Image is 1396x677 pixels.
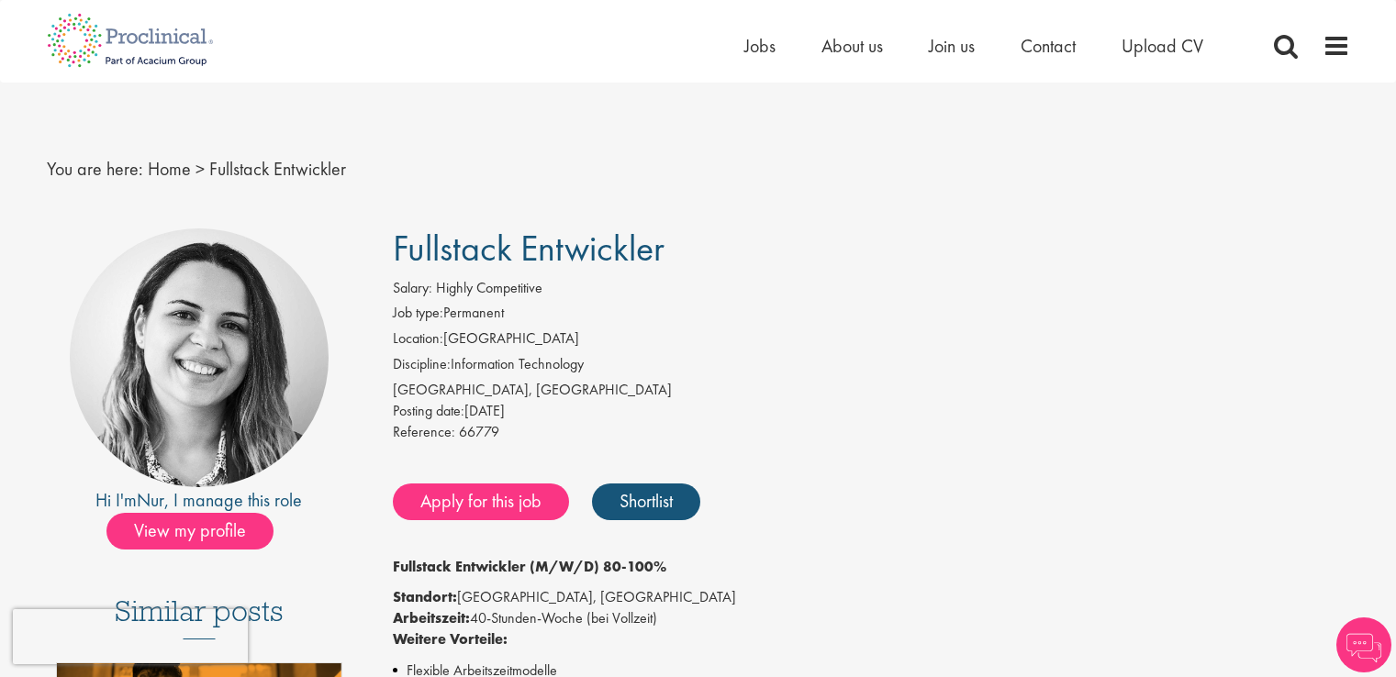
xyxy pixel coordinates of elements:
label: Job type: [393,303,443,324]
span: View my profile [106,513,274,549]
span: You are here: [47,157,143,181]
span: Fullstack Entwickler [393,225,664,272]
label: Salary: [393,278,432,299]
a: About us [821,34,883,58]
span: Highly Competitive [436,278,542,297]
strong: Arbeitszeit: [393,608,470,627]
a: View my profile [106,516,292,540]
img: Chatbot [1336,617,1391,672]
a: Upload CV [1122,34,1203,58]
span: > [195,157,205,181]
a: Contact [1021,34,1076,58]
label: Discipline: [393,354,451,375]
label: Location: [393,328,443,350]
img: imeage of recruiter Nur Ergiydiren [70,228,329,487]
h3: Similar posts [115,595,284,639]
p: [GEOGRAPHIC_DATA], [GEOGRAPHIC_DATA] 40-Stunden-Woche (bei Vollzeit) [393,587,1350,650]
li: [GEOGRAPHIC_DATA] [393,328,1350,354]
a: Shortlist [592,483,700,520]
li: Permanent [393,303,1350,328]
a: breadcrumb link [148,157,191,181]
a: Nur [137,488,164,512]
strong: Standort: [393,587,457,606]
div: [DATE] [393,401,1350,422]
span: Fullstack Entwickler [209,157,346,181]
a: Join us [929,34,975,58]
strong: Weitere Vorteile: [393,629,508,649]
li: Information Technology [393,354,1350,380]
label: Reference: [393,422,455,443]
a: Jobs [744,34,776,58]
iframe: reCAPTCHA [13,609,248,664]
a: Apply for this job [393,483,569,520]
div: [GEOGRAPHIC_DATA], [GEOGRAPHIC_DATA] [393,380,1350,401]
span: Posting date: [393,401,464,420]
div: Hi I'm , I manage this role [47,487,352,514]
span: 66779 [459,422,499,441]
strong: Fullstack Entwickler (M/W/D) 80-100% [393,557,666,576]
